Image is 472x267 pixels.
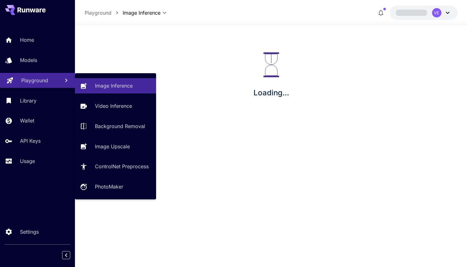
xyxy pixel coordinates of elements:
[85,9,123,17] nav: breadcrumb
[20,157,35,165] p: Usage
[62,251,70,259] button: Collapse sidebar
[20,97,37,104] p: Library
[253,87,289,98] p: Loading...
[95,82,133,89] p: Image Inference
[432,8,441,17] div: VE
[75,159,156,174] a: ControlNet Preprocess
[75,78,156,93] a: Image Inference
[20,228,39,236] p: Settings
[21,77,48,84] p: Playground
[75,139,156,154] a: Image Upscale
[20,56,37,64] p: Models
[67,250,75,261] div: Collapse sidebar
[75,119,156,134] a: Background Removal
[75,98,156,114] a: Video Inference
[20,137,41,145] p: API Keys
[20,117,34,124] p: Wallet
[95,163,149,170] p: ControlNet Preprocess
[95,183,123,190] p: PhotoMaker
[75,179,156,194] a: PhotoMaker
[85,9,111,17] p: Playground
[123,9,160,17] span: Image Inference
[95,143,130,150] p: Image Upscale
[95,122,145,130] p: Background Removal
[20,36,34,44] p: Home
[95,102,132,110] p: Video Inference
